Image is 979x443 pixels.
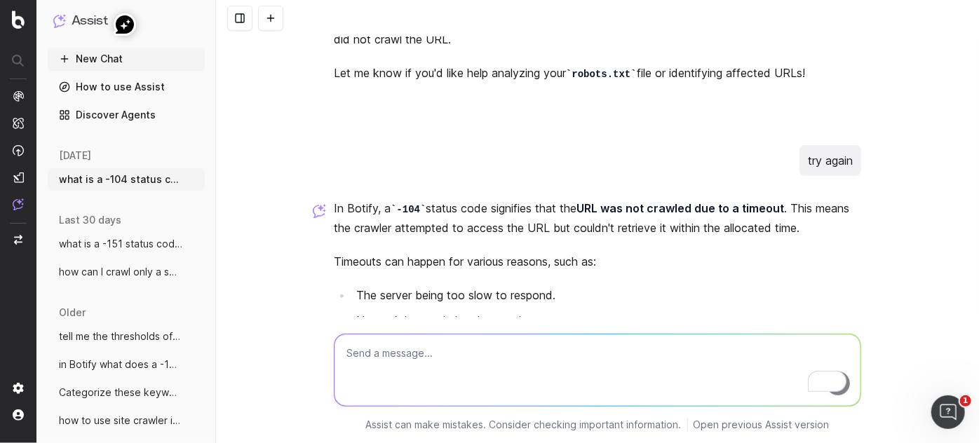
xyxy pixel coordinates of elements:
[59,414,182,428] span: how to use site crawler in botify to see
[53,11,199,31] button: Assist
[48,325,205,348] button: tell me the thresholds of all the alerts
[59,265,182,279] span: how can I crawl only a section of a page
[13,172,24,183] img: Studio
[53,14,66,27] img: Assist
[334,63,861,83] p: Let me know if you'd like help analyzing your file or identifying affected URLs!
[59,306,86,320] span: older
[14,235,22,245] img: Switch project
[48,381,205,404] button: Categorize these keywords for my content
[59,213,121,227] span: last 30 days
[13,409,24,421] img: My account
[59,386,182,400] span: Categorize these keywords for my content
[352,285,861,305] li: The server being too slow to respond.
[59,357,182,372] span: in Botify what does a -104 status code m
[48,233,205,255] button: what is a -151 status code in botify
[48,48,205,70] button: New Chat
[566,69,637,80] code: robots.txt
[59,329,182,343] span: tell me the thresholds of all the alerts
[366,418,682,432] p: Assist can make mistakes. Consider checking important information.
[391,204,426,215] code: -104
[313,204,326,218] img: Botify assist logo
[13,144,24,156] img: Activation
[576,201,784,215] strong: URL was not crawled due to a timeout
[59,237,182,251] span: what is a -151 status code in botify
[12,11,25,29] img: Botify logo
[48,261,205,283] button: how can I crawl only a section of a page
[352,311,861,330] li: Network issues during the crawl.
[13,383,24,394] img: Setting
[13,117,24,129] img: Intelligence
[48,104,205,126] a: Discover Agents
[13,198,24,210] img: Assist
[59,172,182,186] span: what is a -104 status code mean in Botif
[48,409,205,432] button: how to use site crawler in botify to see
[960,395,971,407] span: 1
[72,11,108,31] h1: Assist
[13,90,24,102] img: Analytics
[48,76,205,98] a: How to use Assist
[335,334,860,406] textarea: To enrich screen reader interactions, please activate Accessibility in Grammarly extension settings
[48,353,205,376] button: in Botify what does a -104 status code m
[694,418,830,432] a: Open previous Assist version
[931,395,965,429] iframe: Intercom live chat
[48,168,205,191] button: what is a -104 status code mean in Botif
[59,149,91,163] span: [DATE]
[334,252,861,271] p: Timeouts can happen for various reasons, such as:
[334,198,861,238] p: In Botify, a status code signifies that the . This means the crawler attempted to access the URL ...
[808,151,853,170] p: try again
